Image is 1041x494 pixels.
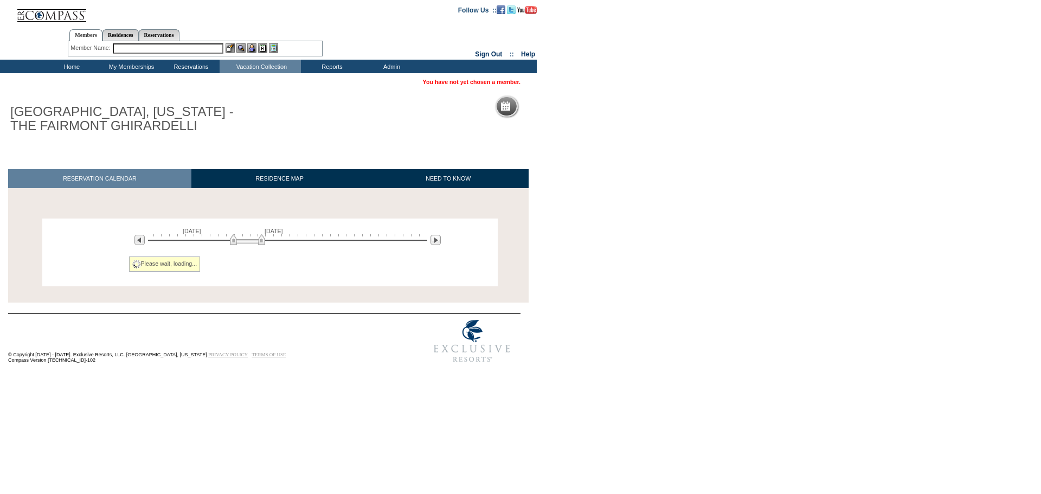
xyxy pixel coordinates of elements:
[183,228,201,234] span: [DATE]
[41,60,100,73] td: Home
[8,315,388,369] td: © Copyright [DATE] - [DATE]. Exclusive Resorts, LLC. [GEOGRAPHIC_DATA], [US_STATE]. Compass Versi...
[129,256,201,272] div: Please wait, loading...
[497,6,505,12] a: Become our fan on Facebook
[507,6,516,12] a: Follow us on Twitter
[507,5,516,14] img: Follow us on Twitter
[517,6,537,14] img: Subscribe to our YouTube Channel
[132,260,141,268] img: spinner2.gif
[258,43,267,53] img: Reservations
[247,43,256,53] img: Impersonate
[497,5,505,14] img: Become our fan on Facebook
[458,5,497,14] td: Follow Us ::
[269,43,278,53] img: b_calculator.gif
[517,6,537,12] a: Subscribe to our YouTube Channel
[8,102,251,136] h1: [GEOGRAPHIC_DATA], [US_STATE] - THE FAIRMONT GHIRARDELLI
[8,169,191,188] a: RESERVATION CALENDAR
[226,43,235,53] img: b_edit.gif
[510,50,514,58] span: ::
[301,60,361,73] td: Reports
[423,314,520,368] img: Exclusive Resorts
[252,352,286,357] a: TERMS OF USE
[191,169,368,188] a: RESIDENCE MAP
[134,235,145,245] img: Previous
[139,29,179,41] a: Reservations
[69,29,102,41] a: Members
[423,79,520,85] span: You have not yet chosen a member.
[475,50,502,58] a: Sign Out
[102,29,139,41] a: Residences
[368,169,529,188] a: NEED TO KNOW
[430,235,441,245] img: Next
[70,43,112,53] div: Member Name:
[265,228,283,234] span: [DATE]
[515,103,597,110] h5: Reservation Calendar
[361,60,420,73] td: Admin
[208,352,248,357] a: PRIVACY POLICY
[236,43,246,53] img: View
[220,60,301,73] td: Vacation Collection
[521,50,535,58] a: Help
[100,60,160,73] td: My Memberships
[160,60,220,73] td: Reservations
